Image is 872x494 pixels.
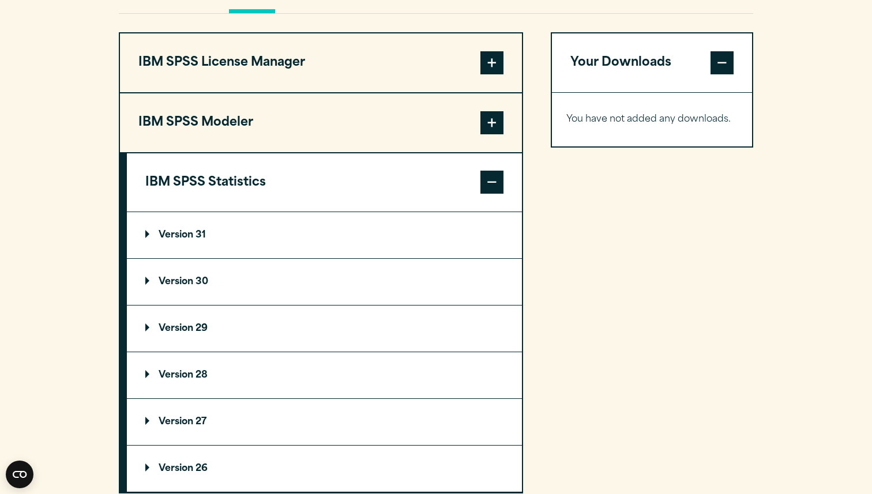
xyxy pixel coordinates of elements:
p: Version 27 [145,417,206,427]
summary: Version 30 [127,259,522,305]
summary: Version 31 [127,212,522,258]
div: Your Downloads [552,92,752,146]
button: IBM SPSS Modeler [120,93,522,152]
p: Version 31 [145,231,206,240]
button: IBM SPSS Statistics [127,153,522,212]
summary: Version 26 [127,446,522,492]
button: Your Downloads [552,33,752,92]
p: Version 28 [145,371,208,380]
button: Open CMP widget [6,461,33,488]
summary: Version 28 [127,352,522,398]
summary: Version 29 [127,306,522,352]
p: Version 26 [145,464,208,473]
div: IBM SPSS Statistics [127,212,522,492]
button: IBM SPSS License Manager [120,33,522,92]
p: Version 30 [145,277,208,286]
summary: Version 27 [127,399,522,445]
p: You have not added any downloads. [566,111,738,128]
p: Version 29 [145,324,208,333]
